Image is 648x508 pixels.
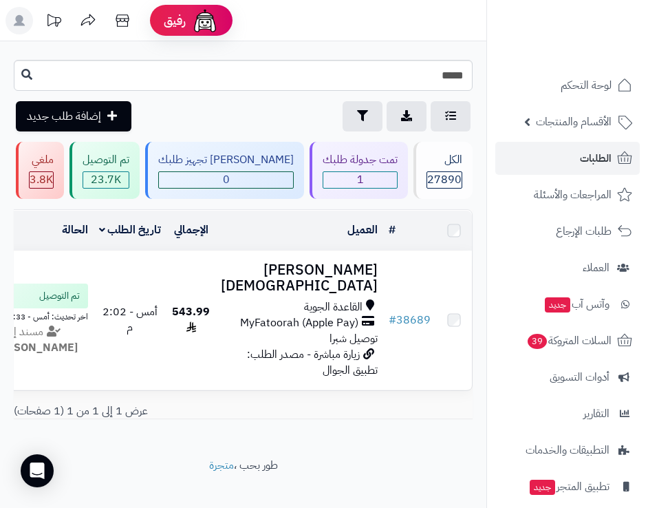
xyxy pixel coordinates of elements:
div: تم التوصيل [83,152,129,168]
span: 0 [159,172,293,188]
a: لوحة التحكم [495,69,640,102]
span: إضافة طلب جديد [27,108,101,125]
span: 23.7K [83,172,129,188]
a: تمت جدولة طلبك 1 [307,142,411,199]
a: طلبات الإرجاع [495,215,640,248]
a: تطبيق المتجرجديد [495,470,640,503]
span: رفيق [164,12,186,29]
img: ai-face.png [191,7,219,34]
img: logo-2.png [554,32,635,61]
div: 23667 [83,172,129,188]
span: # [389,312,396,328]
a: المراجعات والأسئلة [495,178,640,211]
span: الطلبات [580,149,612,168]
a: إضافة طلب جديد [16,101,131,131]
span: وآتس آب [543,295,609,314]
span: 1 [323,172,397,188]
div: تمت جدولة طلبك [323,152,398,168]
a: الحالة [62,222,88,238]
a: [PERSON_NAME] تجهيز طلبك 0 [142,142,307,199]
a: التقارير [495,397,640,430]
a: تم التوصيل 23.7K [67,142,142,199]
a: العملاء [495,251,640,284]
span: القاعدة الجوية [304,299,363,315]
span: 543.99 [172,304,210,336]
a: أدوات التسويق [495,361,640,394]
span: العملاء [583,258,609,277]
span: 39 [528,334,548,349]
span: طلبات الإرجاع [556,222,612,241]
span: MyFatoorah (Apple Pay) [240,315,358,331]
span: لوحة التحكم [561,76,612,95]
span: 3.8K [30,172,53,188]
div: Open Intercom Messenger [21,454,54,487]
span: الأقسام والمنتجات [536,112,612,131]
span: أمس - 2:02 م [102,304,158,336]
span: التقارير [583,404,609,423]
span: 27890 [427,172,462,188]
a: متجرة [209,457,234,474]
span: أدوات التسويق [550,368,609,387]
h3: [PERSON_NAME][DEMOGRAPHIC_DATA] [221,262,378,294]
span: جديد [530,480,555,495]
span: تم التوصيل [39,289,80,303]
a: ملغي 3.8K [13,142,67,199]
a: الكل27890 [411,142,475,199]
div: [PERSON_NAME] تجهيز طلبك [158,152,294,168]
span: جديد [545,297,570,313]
a: التطبيقات والخدمات [495,434,640,467]
span: التطبيقات والخدمات [526,441,609,460]
div: الكل [426,152,462,168]
a: تحديثات المنصة [36,7,71,38]
a: العميل [347,222,378,238]
a: السلات المتروكة39 [495,324,640,357]
div: 3847 [30,172,53,188]
a: الإجمالي [174,222,208,238]
a: # [389,222,396,238]
span: السلات المتروكة [526,331,612,350]
span: تطبيق المتجر [528,477,609,496]
a: تاريخ الطلب [99,222,162,238]
div: ملغي [29,152,54,168]
a: #38689 [389,312,431,328]
span: المراجعات والأسئلة [534,185,612,204]
a: الطلبات [495,142,640,175]
a: وآتس آبجديد [495,288,640,321]
span: زيارة مباشرة - مصدر الطلب: تطبيق الجوال [247,346,378,379]
span: توصيل شبرا [330,330,378,347]
div: عرض 1 إلى 1 من 1 (1 صفحات) [3,403,483,419]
